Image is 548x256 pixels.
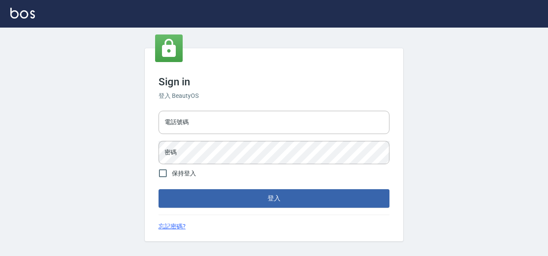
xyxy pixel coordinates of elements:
[10,8,35,19] img: Logo
[172,169,196,178] span: 保持登入
[159,222,186,231] a: 忘記密碼?
[159,76,389,88] h3: Sign in
[159,189,389,207] button: 登入
[159,91,389,100] h6: 登入 BeautyOS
